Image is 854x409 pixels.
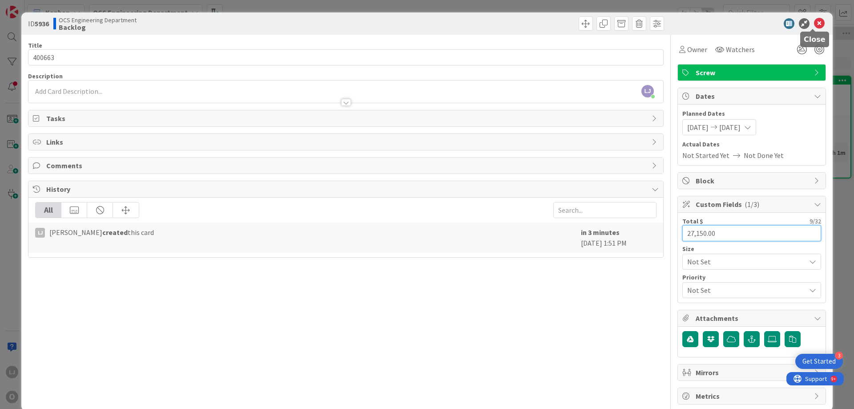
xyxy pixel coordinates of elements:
[59,16,137,24] span: OCS Engineering Department
[581,228,620,237] b: in 3 minutes
[744,150,784,161] span: Not Done Yet
[687,284,801,296] span: Not Set
[696,391,810,401] span: Metrics
[553,202,657,218] input: Search...
[682,140,821,149] span: Actual Dates
[802,357,836,366] div: Get Started
[682,150,729,161] span: Not Started Yet
[696,175,810,186] span: Block
[687,122,709,133] span: [DATE]
[804,35,826,44] h5: Close
[745,200,759,209] span: ( 1/3 )
[682,109,821,118] span: Planned Dates
[46,137,647,147] span: Links
[102,228,128,237] b: created
[696,67,810,78] span: Screw
[687,44,707,55] span: Owner
[45,4,49,11] div: 9+
[46,113,647,124] span: Tasks
[46,160,647,171] span: Comments
[19,1,40,12] span: Support
[726,44,755,55] span: Watchers
[795,354,843,369] div: Open Get Started checklist, remaining modules: 3
[696,367,810,378] span: Mirrors
[696,313,810,324] span: Attachments
[682,246,821,252] div: Size
[28,72,63,80] span: Description
[835,352,843,360] div: 3
[49,227,154,238] span: [PERSON_NAME] this card
[696,199,810,210] span: Custom Fields
[35,19,49,28] b: 5936
[36,202,61,218] div: All
[706,217,821,225] div: 9 / 32
[28,18,49,29] span: ID
[28,41,42,49] label: Title
[641,85,654,97] span: LJ
[682,217,703,225] label: Total $
[35,228,45,238] div: LJ
[682,274,821,280] div: Priority
[687,255,801,268] span: Not Set
[719,122,741,133] span: [DATE]
[696,91,810,101] span: Dates
[28,49,664,65] input: type card name here...
[59,24,137,31] b: Backlog
[46,184,647,194] span: History
[581,227,657,248] div: [DATE] 1:51 PM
